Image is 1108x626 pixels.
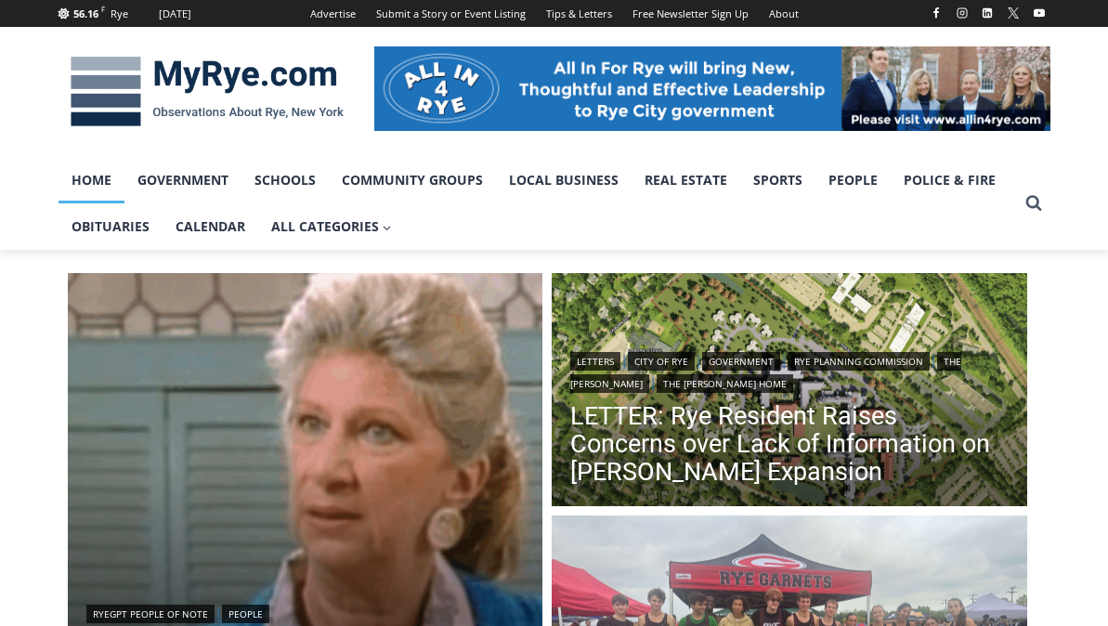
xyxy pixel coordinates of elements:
a: Government [702,352,780,371]
a: YouTube [1028,2,1050,24]
div: | [86,601,525,623]
a: Home [59,157,124,203]
a: Letters [570,352,620,371]
img: (PHOTO: Illustrative plan of The Osborn's proposed site plan from the July 10, 2025 planning comm... [552,273,1027,511]
a: People [815,157,891,203]
a: RyeGPT People of Note [86,605,215,623]
a: City of Rye [628,352,695,371]
a: Police & Fire [891,157,1009,203]
a: Facebook [925,2,947,24]
span: All Categories [271,216,392,237]
img: MyRye.com [59,44,356,140]
a: Calendar [163,203,258,250]
a: Government [124,157,241,203]
a: Real Estate [632,157,740,203]
a: Rye Planning Commission [788,352,930,371]
a: X [1002,2,1024,24]
a: All Categories [258,203,405,250]
a: Local Business [496,157,632,203]
nav: Primary Navigation [59,157,1017,251]
a: LETTER: Rye Resident Raises Concerns over Lack of Information on [PERSON_NAME] Expansion [570,402,1009,486]
a: Obituaries [59,203,163,250]
a: Linkedin [976,2,998,24]
a: Instagram [951,2,973,24]
div: | | | | | [570,348,1009,393]
a: Schools [241,157,329,203]
a: People [222,605,269,623]
img: All in for Rye [374,46,1050,130]
a: The [PERSON_NAME] Home [657,374,793,393]
span: 56.16 [73,7,98,20]
div: [DATE] [159,6,191,22]
div: Rye [111,6,128,22]
button: View Search Form [1017,187,1050,220]
a: Sports [740,157,815,203]
span: F [101,4,105,14]
a: Read More LETTER: Rye Resident Raises Concerns over Lack of Information on Osborn Expansion [552,273,1027,511]
a: Community Groups [329,157,496,203]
